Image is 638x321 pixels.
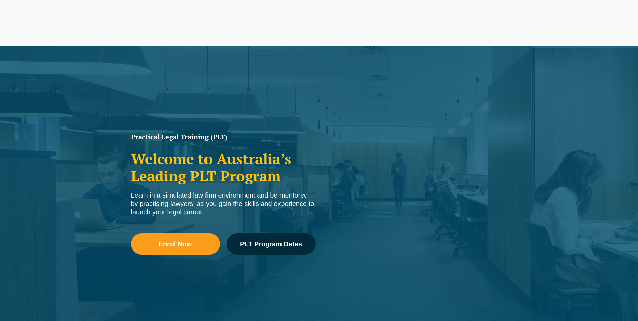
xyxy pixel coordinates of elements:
[159,241,192,247] span: Enrol Now
[131,150,316,184] h2: Welcome to Australia’s Leading PLT Program
[240,241,302,247] span: PLT Program Dates
[131,191,316,216] div: Learn in a simulated law firm environment and be mentored by practising lawyers, as you gain the ...
[131,233,220,255] a: Enrol Now
[131,134,316,140] h1: Practical Legal Training (PLT)
[227,233,316,255] a: PLT Program Dates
